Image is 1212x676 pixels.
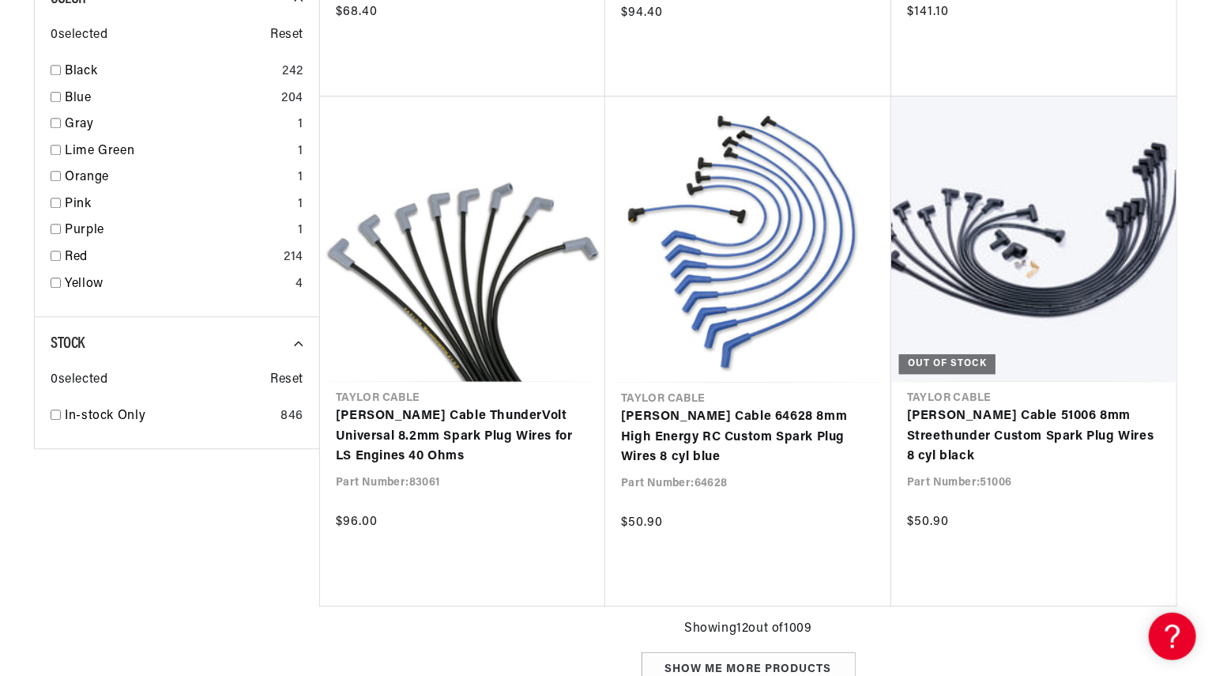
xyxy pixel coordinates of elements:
[65,406,274,427] a: In-stock Only
[51,25,107,46] span: 0 selected
[298,142,303,162] div: 1
[280,406,303,427] div: 846
[51,370,107,391] span: 0 selected
[284,247,303,268] div: 214
[65,62,276,82] a: Black
[65,194,292,215] a: Pink
[65,115,292,135] a: Gray
[281,89,303,109] div: 204
[298,194,303,215] div: 1
[298,115,303,135] div: 1
[907,406,1161,467] a: [PERSON_NAME] Cable 51006 8mm Streethunder Custom Spark Plug Wires 8 cyl black
[270,25,303,46] span: Reset
[65,247,277,268] a: Red
[65,168,292,188] a: Orange
[65,142,292,162] a: Lime Green
[298,221,303,241] div: 1
[65,274,289,295] a: Yellow
[65,89,275,109] a: Blue
[270,370,303,391] span: Reset
[298,168,303,188] div: 1
[336,406,589,467] a: [PERSON_NAME] Cable ThunderVolt Universal 8.2mm Spark Plug Wires for LS Engines 40 Ohms
[51,336,85,352] span: Stock
[295,274,303,295] div: 4
[621,407,875,468] a: [PERSON_NAME] Cable 64628 8mm High Energy RC Custom Spark Plug Wires 8 cyl blue
[684,619,811,640] span: Showing 12 out of 1009
[282,62,303,82] div: 242
[65,221,292,241] a: Purple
